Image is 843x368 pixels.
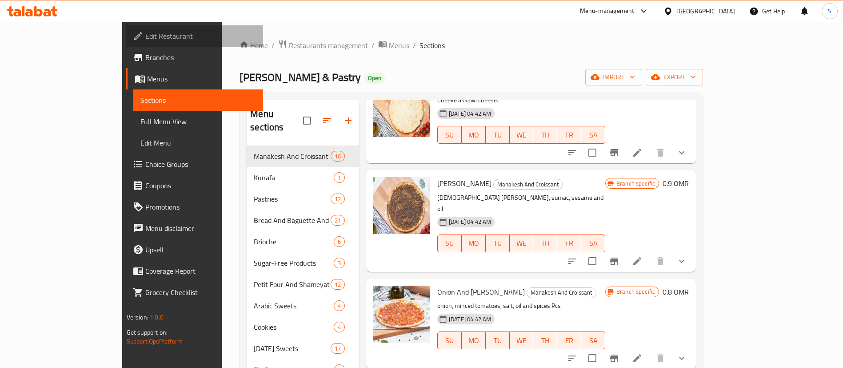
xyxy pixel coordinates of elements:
[437,95,605,106] p: Cheeke akkawi cheese.
[364,73,385,84] div: Open
[562,251,583,272] button: sort-choices
[254,215,330,226] div: Bread And Baguette And Samoon
[331,343,345,354] div: items
[828,6,831,16] span: S
[465,129,482,142] span: MO
[653,72,696,83] span: export
[254,194,330,204] div: Pastries
[373,286,430,343] img: Onion And Tomato Manakesh
[613,179,659,188] span: Branch specific
[127,336,183,347] a: Support.OpsPlatform
[437,332,462,349] button: SU
[441,237,458,250] span: SU
[247,231,359,252] div: Brioche6
[240,40,703,51] nav: breadcrumb
[437,300,605,311] p: onion, minced tomatoes, salt, oil and spices Pcs
[247,252,359,274] div: Sugar-Free Products3
[331,279,345,290] div: items
[489,129,506,142] span: TU
[338,110,359,131] button: Add section
[676,256,687,267] svg: Show Choices
[298,111,316,130] span: Select all sections
[254,172,334,183] span: Kunafa
[663,286,689,298] h6: 0.8 OMR
[561,129,578,142] span: FR
[676,147,687,158] svg: Show Choices
[557,332,581,349] button: FR
[240,67,361,87] span: [PERSON_NAME] & Pastry
[254,300,334,311] div: Arabic Sweets
[331,280,344,289] span: 12
[145,202,256,212] span: Promotions
[583,143,602,162] span: Select to update
[671,142,692,163] button: show more
[254,236,334,247] span: Brioche
[585,237,602,250] span: SA
[126,196,263,218] a: Promotions
[533,235,557,252] button: TH
[613,287,659,296] span: Branch specific
[126,154,263,175] a: Choice Groups
[126,239,263,260] a: Upsell
[145,159,256,170] span: Choice Groups
[334,323,344,332] span: 4
[334,172,345,183] div: items
[486,126,510,144] button: TU
[557,235,581,252] button: FR
[581,126,605,144] button: SA
[585,69,642,85] button: import
[510,332,534,349] button: WE
[585,129,602,142] span: SA
[494,179,563,190] span: Manakesh And Croissant
[646,69,703,85] button: export
[437,235,462,252] button: SU
[676,6,735,16] div: [GEOGRAPHIC_DATA]
[254,322,334,332] div: Cookies
[486,235,510,252] button: TU
[247,210,359,231] div: Bread And Baguette And Samoon21
[373,177,430,234] img: Zaatar Manakesh
[145,266,256,276] span: Coverage Report
[580,6,635,16] div: Menu-management
[437,177,491,190] span: [PERSON_NAME]
[671,251,692,272] button: show more
[513,334,530,347] span: WE
[561,334,578,347] span: FR
[334,302,344,310] span: 4
[254,258,334,268] span: Sugar-Free Products
[145,287,256,298] span: Grocery Checklist
[334,300,345,311] div: items
[537,237,554,250] span: TH
[331,194,345,204] div: items
[126,47,263,68] a: Branches
[632,147,643,158] a: Edit menu item
[650,251,671,272] button: delete
[493,179,563,190] div: Manakesh And Croissant
[441,129,458,142] span: SU
[247,338,359,359] div: [DATE] Sweets17
[663,177,689,190] h6: 0.9 OMR
[145,180,256,191] span: Coupons
[254,343,330,354] div: Ramadan Sweets
[583,252,602,271] span: Select to update
[331,216,344,225] span: 21
[437,126,462,144] button: SU
[133,111,263,132] a: Full Menu View
[334,236,345,247] div: items
[486,332,510,349] button: TU
[140,137,256,148] span: Edit Menu
[247,146,359,167] div: Manakesh And Croissant16
[140,116,256,127] span: Full Menu View
[334,174,344,182] span: 1
[147,73,256,84] span: Menus
[127,311,148,323] span: Version:
[676,353,687,364] svg: Show Choices
[334,259,344,267] span: 3
[316,110,338,131] span: Sort sections
[527,287,596,298] span: Manakesh And Croissant
[250,107,303,134] h2: Menu sections
[562,142,583,163] button: sort-choices
[126,260,263,282] a: Coverage Report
